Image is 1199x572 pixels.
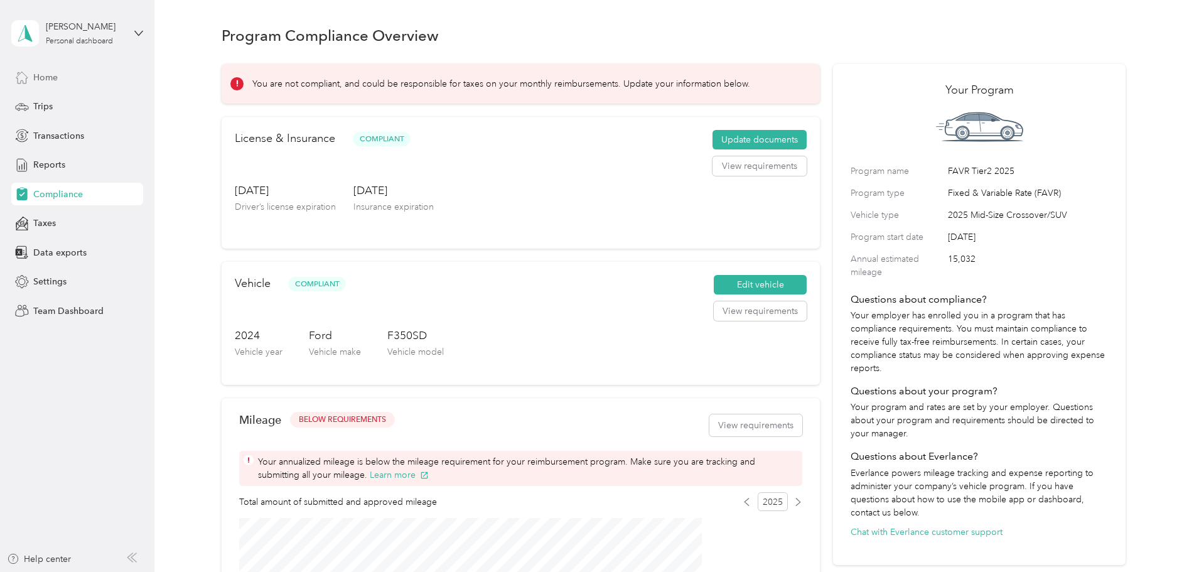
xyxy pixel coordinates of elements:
[7,553,71,566] button: Help center
[948,252,1108,279] span: 15,032
[222,29,439,42] h1: Program Compliance Overview
[851,292,1108,307] h4: Questions about compliance?
[851,309,1108,375] p: Your employer has enrolled you in a program that has compliance requirements. You must maintain c...
[33,129,84,143] span: Transactions
[851,467,1108,519] p: Everlance powers mileage tracking and expense reporting to administer your company’s vehicle prog...
[851,401,1108,440] p: Your program and rates are set by your employer. Questions about your program and requirements sh...
[714,301,807,321] button: View requirements
[309,328,361,343] h3: Ford
[387,328,444,343] h3: F350SD
[33,158,65,171] span: Reports
[353,132,411,146] span: Compliant
[948,165,1108,178] span: FAVR Tier2 2025
[387,345,444,359] p: Vehicle model
[1129,502,1199,572] iframe: Everlance-gr Chat Button Frame
[851,208,944,222] label: Vehicle type
[758,492,788,511] span: 2025
[353,200,434,213] p: Insurance expiration
[235,275,271,292] h2: Vehicle
[948,186,1108,200] span: Fixed & Variable Rate (FAVR)
[288,277,346,291] span: Compliant
[258,455,798,482] span: Your annualized mileage is below the mileage requirement for your reimbursement program. Make sur...
[948,230,1108,244] span: [DATE]
[370,468,429,482] button: Learn more
[33,71,58,84] span: Home
[239,495,437,509] span: Total amount of submitted and approved mileage
[851,449,1108,464] h4: Questions about Everlance?
[851,82,1108,99] h2: Your Program
[353,183,434,198] h3: [DATE]
[33,188,83,201] span: Compliance
[851,186,944,200] label: Program type
[235,328,282,343] h3: 2024
[252,77,750,90] p: You are not compliant, and could be responsible for taxes on your monthly reimbursements. Update ...
[33,275,67,288] span: Settings
[948,208,1108,222] span: 2025 Mid-Size Crossover/SUV
[309,345,361,359] p: Vehicle make
[46,38,113,45] div: Personal dashboard
[33,217,56,230] span: Taxes
[33,246,87,259] span: Data exports
[239,413,281,426] h2: Mileage
[235,183,336,198] h3: [DATE]
[235,130,335,147] h2: License & Insurance
[851,165,944,178] label: Program name
[290,412,395,428] button: BELOW REQUIREMENTS
[235,345,282,359] p: Vehicle year
[709,414,802,436] button: View requirements
[851,526,1003,539] button: Chat with Everlance customer support
[33,100,53,113] span: Trips
[33,305,104,318] span: Team Dashboard
[851,252,944,279] label: Annual estimated mileage
[712,130,807,150] button: Update documents
[851,384,1108,399] h4: Questions about your program?
[299,414,386,426] span: BELOW REQUIREMENTS
[235,200,336,213] p: Driver’s license expiration
[714,275,807,295] button: Edit vehicle
[46,20,124,33] div: [PERSON_NAME]
[712,156,807,176] button: View requirements
[851,230,944,244] label: Program start date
